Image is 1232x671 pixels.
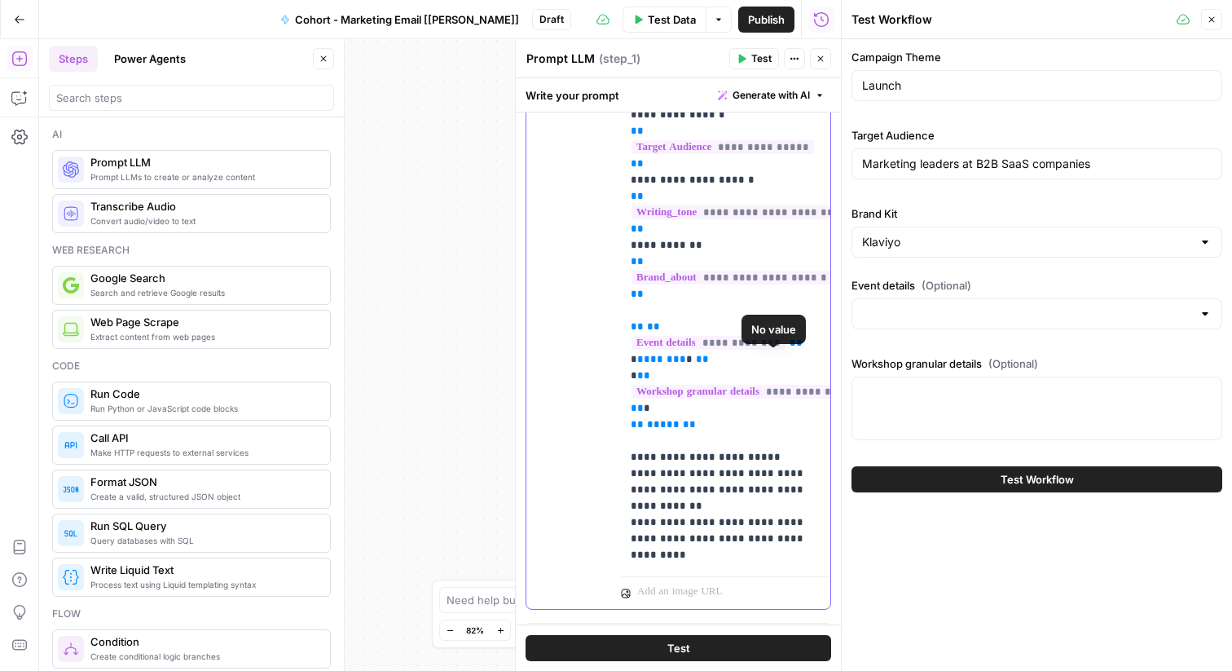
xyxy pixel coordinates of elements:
[851,205,1222,222] label: Brand Kit
[90,578,317,591] span: Process text using Liquid templating syntax
[271,7,529,33] button: Cohort - Marketing Email [[PERSON_NAME]]
[52,607,331,621] div: Flow
[526,623,831,647] button: Add Message
[295,11,519,28] span: Cohort - Marketing Email [[PERSON_NAME]]
[516,78,841,112] div: Write your prompt
[90,650,317,663] span: Create conditional logic branches
[90,430,317,446] span: Call API
[648,11,696,28] span: Test Data
[90,490,317,503] span: Create a valid, structured JSON object
[623,7,706,33] button: Test Data
[738,7,794,33] button: Publish
[862,234,1192,250] input: Klaviyo
[599,51,640,67] span: ( step_1 )
[90,154,317,170] span: Prompt LLM
[711,85,831,106] button: Generate with AI
[526,635,831,661] button: Test
[90,170,317,183] span: Prompt LLMs to create or analyze content
[90,402,317,415] span: Run Python or JavaScript code blocks
[729,48,779,69] button: Test
[851,466,1222,492] button: Test Workflow
[539,12,564,27] span: Draft
[90,214,317,227] span: Convert audio/video to text
[90,633,317,650] span: Condition
[90,286,317,299] span: Search and retrieve Google results
[751,51,772,66] span: Test
[748,11,785,28] span: Publish
[52,127,331,142] div: Ai
[90,314,317,330] span: Web Page Scrape
[851,355,1222,372] label: Workshop granular details
[667,640,690,656] span: Test
[851,127,1222,143] label: Target Audience
[90,562,317,578] span: Write Liquid Text
[52,243,331,258] div: Web research
[851,277,1222,294] label: Event details
[90,330,317,343] span: Extract content from web pages
[104,46,196,72] button: Power Agents
[1001,471,1074,488] span: Test Workflow
[52,359,331,373] div: Code
[90,198,317,214] span: Transcribe Audio
[90,534,317,547] span: Query databases with SQL
[90,270,317,286] span: Google Search
[988,355,1038,372] span: (Optional)
[56,90,327,106] input: Search steps
[851,49,1222,65] label: Campaign Theme
[90,518,317,534] span: Run SQL Query
[49,46,98,72] button: Steps
[526,51,595,67] textarea: Prompt LLM
[90,446,317,459] span: Make HTTP requests to external services
[466,624,484,637] span: 82%
[90,474,317,490] span: Format JSON
[90,386,317,402] span: Run Code
[922,277,971,294] span: (Optional)
[733,88,810,103] span: Generate with AI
